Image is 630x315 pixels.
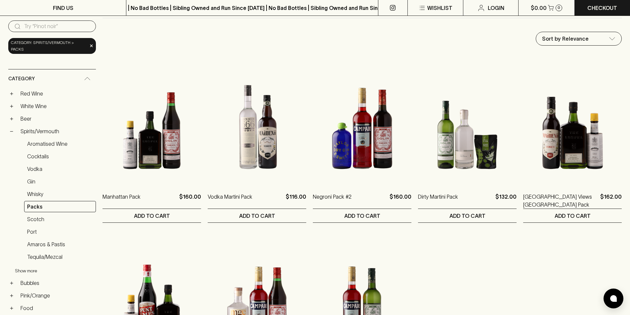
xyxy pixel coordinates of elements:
p: FIND US [53,4,73,12]
p: Checkout [587,4,617,12]
a: [GEOGRAPHIC_DATA] Views [GEOGRAPHIC_DATA] Pack [523,193,598,209]
div: Sort by Relevance [536,32,621,45]
a: Beer [18,113,96,124]
p: ADD TO CART [555,212,591,220]
p: Login [488,4,504,12]
a: Negroni Pack #2 [313,193,352,209]
button: ADD TO CART [418,209,517,222]
span: Category [8,75,35,83]
p: $0.00 [531,4,547,12]
p: ADD TO CART [134,212,170,220]
a: Cocktails [24,151,96,162]
span: × [89,42,93,49]
img: Manhattan Pack [103,67,201,183]
p: Sort by Relevance [542,35,589,43]
span: Category: spirits/vermouth > packs [11,39,87,53]
p: Wishlist [427,4,452,12]
button: − [8,128,15,135]
button: ADD TO CART [313,209,411,222]
p: ADD TO CART [344,212,380,220]
a: Food [18,302,96,314]
p: ADD TO CART [449,212,485,220]
button: + [8,292,15,299]
button: + [8,90,15,97]
p: $160.00 [179,193,201,209]
button: ADD TO CART [103,209,201,222]
img: Central Park Views Manhattan Pack [523,67,622,183]
button: + [8,115,15,122]
button: Show more [15,264,102,277]
a: Red Wine [18,88,96,99]
a: Pink/Orange [18,290,96,301]
p: $132.00 [495,193,517,209]
a: Amaros & Pastis [24,239,96,250]
a: Vodka Martini Pack [208,193,252,209]
p: 0 [558,6,560,10]
button: + [8,103,15,109]
a: Whisky [24,188,96,200]
a: Tequila/Mezcal [24,251,96,262]
a: Dirty Martini Pack [418,193,458,209]
p: ADD TO CART [239,212,275,220]
p: $162.00 [600,193,622,209]
a: Bubbles [18,277,96,289]
a: Gin [24,176,96,187]
img: Dirty Martini Pack [418,67,517,183]
input: Try “Pinot noir” [24,21,91,32]
a: Port [24,226,96,237]
a: Packs [24,201,96,212]
div: Category [8,69,96,88]
a: Vodka [24,163,96,175]
img: Vodka Martini Pack [208,67,306,183]
button: + [8,305,15,311]
button: ADD TO CART [523,209,622,222]
a: Scotch [24,214,96,225]
button: + [8,280,15,286]
a: White Wine [18,100,96,112]
p: $116.00 [286,193,306,209]
a: Aromatised Wine [24,138,96,149]
a: Spirits/Vermouth [18,126,96,137]
img: bubble-icon [610,295,617,302]
button: ADD TO CART [208,209,306,222]
p: $160.00 [390,193,411,209]
img: Negroni Pack #2 [313,67,411,183]
a: Manhattan Pack [103,193,141,209]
